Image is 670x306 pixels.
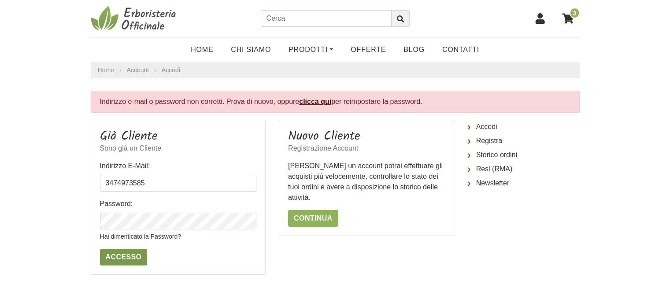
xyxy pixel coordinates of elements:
[288,161,445,203] p: [PERSON_NAME] un account potrai effettuare gli acquisti più velocemente, controllare lo stato dei...
[127,66,149,75] a: Account
[100,161,150,171] label: Indirizzo E-Mail:
[100,175,257,192] input: Indirizzo E-Mail:
[558,7,580,29] a: 3
[222,41,280,59] a: Chi Siamo
[91,91,580,113] div: Indirizzo e-mail o password non corretti. Prova di nuovo, oppure per reimpostare la password.
[299,98,331,105] a: clicca qui
[261,10,392,27] input: Cerca
[91,5,179,32] img: Erboristeria Officinale
[100,143,257,154] p: Sono già un Cliente
[288,129,445,144] h3: Nuovo Cliente
[342,41,395,59] a: OFFERTE
[100,129,257,144] h3: Già Cliente
[288,210,338,227] a: Continua
[182,41,222,59] a: Home
[91,62,580,78] nav: breadcrumb
[98,66,114,75] a: Home
[467,162,580,176] a: Resi (RMA)
[467,148,580,162] a: Storico ordini
[467,134,580,148] a: Registra
[100,199,133,209] label: Password:
[280,41,342,59] a: Prodotti
[100,249,148,265] input: Accesso
[288,143,445,154] p: Registrazione Account
[395,41,433,59] a: Blog
[467,120,580,134] a: Accedi
[433,41,488,59] a: Contatti
[100,233,181,240] a: Hai dimenticato la Password?
[162,66,180,74] a: Accedi
[570,7,580,18] span: 3
[467,176,580,190] a: Newsletter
